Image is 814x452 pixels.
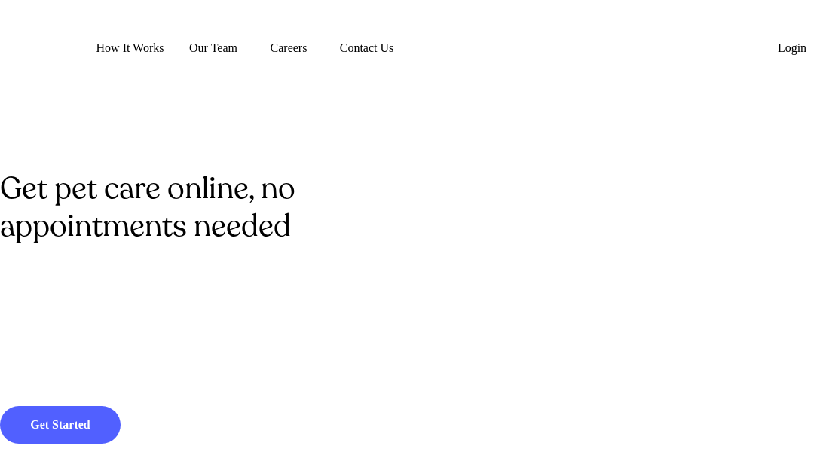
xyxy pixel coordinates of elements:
[85,41,175,56] a: How It Works
[176,41,250,56] a: Our Team
[176,41,250,55] span: Our Team
[327,41,406,55] span: Contact Us
[327,41,406,56] a: Contact Us
[30,418,90,431] strong: Get Started
[252,41,326,56] a: Careers
[85,41,175,55] span: How It Works
[252,41,326,55] span: Careers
